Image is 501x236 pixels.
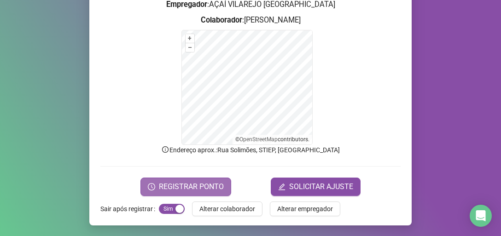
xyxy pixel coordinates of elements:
button: Alterar colaborador [192,201,262,216]
button: Alterar empregador [270,201,340,216]
span: SOLICITAR AJUSTE [289,181,353,192]
span: info-circle [161,145,169,154]
button: editSOLICITAR AJUSTE [271,178,361,196]
span: clock-circle [148,183,155,190]
li: © contributors. [235,136,309,143]
strong: Colaborador [201,16,242,24]
label: Sair após registrar [100,201,159,216]
button: + [186,34,194,43]
span: edit [278,183,285,190]
button: – [186,43,194,52]
h3: : [PERSON_NAME] [100,14,401,26]
a: OpenStreetMap [239,136,278,143]
div: Open Intercom Messenger [470,205,492,227]
span: Alterar empregador [277,204,333,214]
span: REGISTRAR PONTO [159,181,224,192]
button: REGISTRAR PONTO [140,178,231,196]
p: Endereço aprox. : Rua Solimões, STIEP, [GEOGRAPHIC_DATA] [100,145,401,155]
span: Alterar colaborador [199,204,255,214]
